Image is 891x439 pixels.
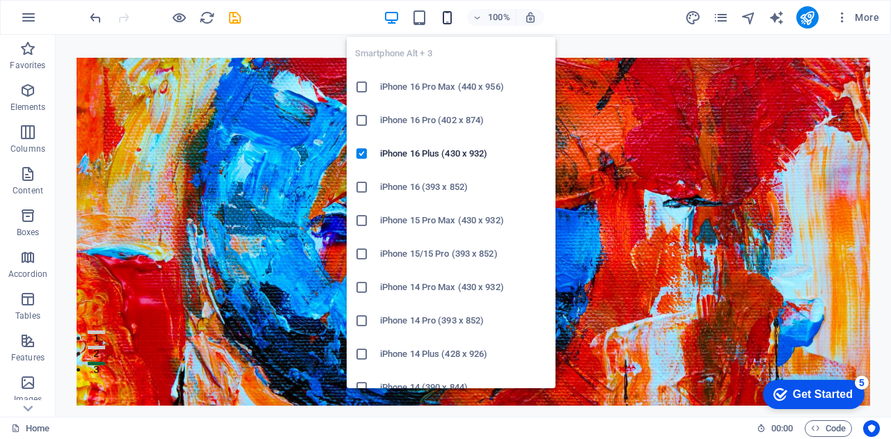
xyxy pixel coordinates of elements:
h6: 100% [488,9,510,26]
button: Code [805,420,852,437]
button: reload [198,9,215,26]
h6: iPhone 16 Pro (402 x 874) [380,112,547,129]
button: text_generator [768,9,785,26]
p: Favorites [10,60,45,71]
p: Content [13,185,43,196]
h6: iPhone 14 Pro (393 x 852) [380,312,547,329]
button: 2 [32,311,49,314]
p: Boxes [17,227,40,238]
h6: Session time [757,420,794,437]
a: Click to cancel selection. Double-click to open Pages [11,420,49,437]
button: undo [87,9,104,26]
button: pages [713,9,730,26]
i: Undo: Edit headline (Ctrl+Z) [88,10,104,26]
h6: iPhone 16 (393 x 852) [380,179,547,195]
button: design [685,9,702,26]
div: Get Started 5 items remaining, 0% complete [11,7,113,36]
p: Elements [10,102,46,113]
h6: iPhone 16 Plus (430 x 932) [380,145,547,162]
i: On resize automatically adjust zoom level to fit chosen device. [524,11,537,24]
button: publish [796,6,819,29]
i: Reload page [199,10,215,26]
p: Accordion [8,269,47,280]
button: navigator [741,9,757,26]
div: 5 [103,3,117,17]
i: AI Writer [768,10,784,26]
i: Pages (Ctrl+Alt+S) [713,10,729,26]
button: 1 [32,296,49,299]
p: Tables [15,310,40,321]
h6: iPhone 14 (390 x 844) [380,379,547,396]
i: Publish [799,10,815,26]
span: 00 00 [771,420,793,437]
button: 3 [32,327,49,330]
button: More [830,6,885,29]
p: Images [14,394,42,405]
i: Design (Ctrl+Alt+Y) [685,10,701,26]
button: Click here to leave preview mode and continue editing [171,9,187,26]
h6: iPhone 15/15 Pro (393 x 852) [380,246,547,262]
button: 100% [467,9,517,26]
button: save [226,9,243,26]
span: : [781,423,783,433]
h6: iPhone 15 Pro Max (430 x 932) [380,212,547,229]
span: Code [811,420,846,437]
div: Get Started [41,15,101,28]
h6: iPhone 14 Plus (428 x 926) [380,346,547,362]
button: Usercentrics [863,420,880,437]
i: Navigator [741,10,757,26]
h6: iPhone 14 Pro Max (430 x 932) [380,279,547,296]
p: Features [11,352,45,363]
p: Columns [10,143,45,154]
i: Save (Ctrl+S) [227,10,243,26]
h6: iPhone 16 Pro Max (440 x 956) [380,79,547,95]
span: More [835,10,879,24]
